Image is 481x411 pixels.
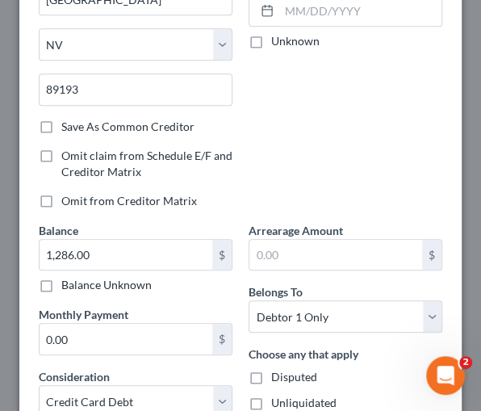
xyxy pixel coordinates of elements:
[271,33,320,49] label: Unknown
[249,240,422,271] input: 0.00
[61,194,197,208] span: Omit from Creditor Matrix
[39,73,232,106] input: Enter zip...
[40,324,212,354] input: 0.00
[61,277,152,293] label: Balance Unknown
[459,356,472,369] span: 2
[249,346,358,363] label: Choose any that apply
[61,119,194,135] label: Save As Common Creditor
[426,356,465,395] iframe: Intercom live chat
[271,396,337,409] span: Unliquidated
[249,222,343,239] label: Arrearage Amount
[39,368,110,385] label: Consideration
[422,240,441,271] div: $
[40,240,212,271] input: 0.00
[249,285,303,299] span: Belongs To
[271,370,317,384] span: Disputed
[39,306,128,323] label: Monthly Payment
[61,149,232,178] span: Omit claim from Schedule E/F and Creditor Matrix
[212,240,232,271] div: $
[39,222,78,239] label: Balance
[212,324,232,354] div: $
